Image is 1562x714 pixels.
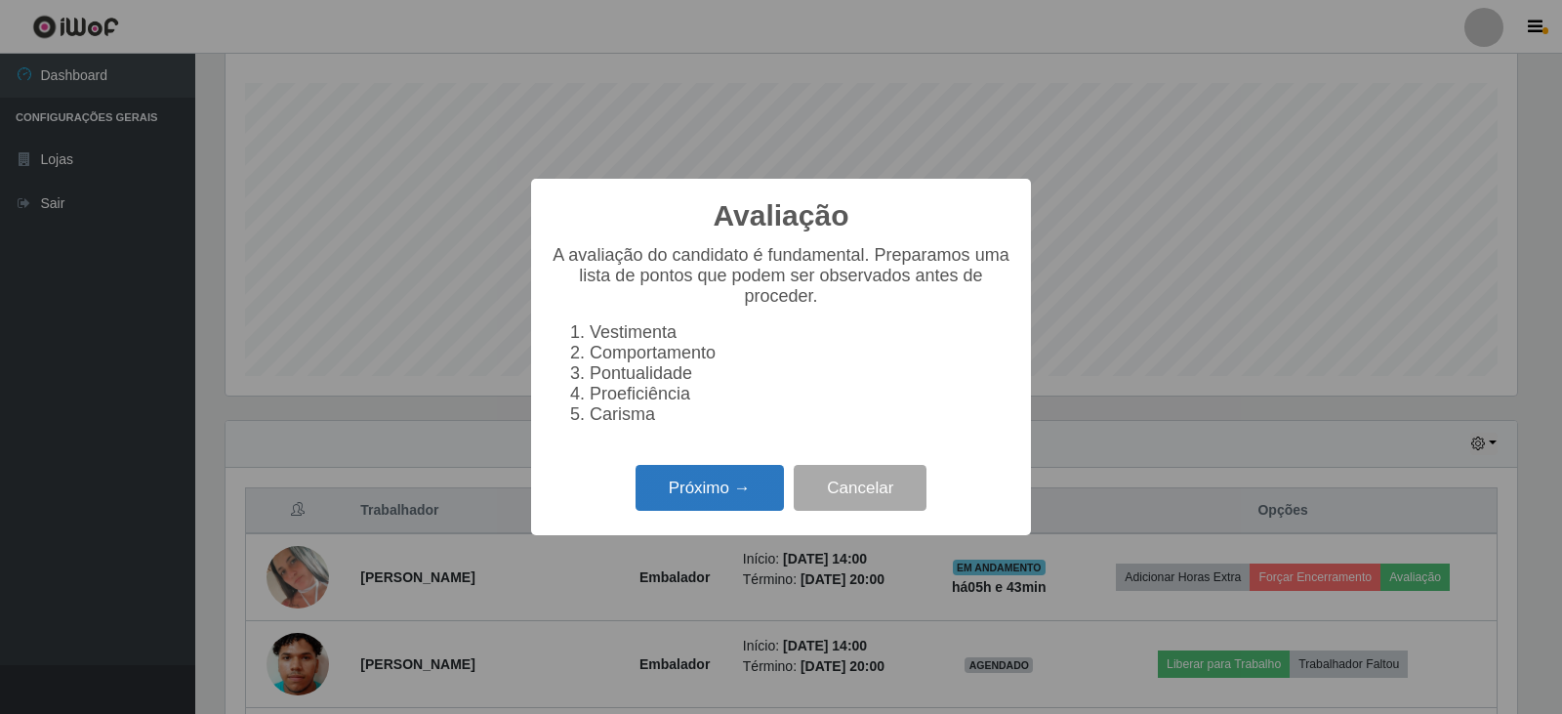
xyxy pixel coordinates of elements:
[714,198,849,233] h2: Avaliação
[590,384,1011,404] li: Proeficiência
[794,465,926,511] button: Cancelar
[636,465,784,511] button: Próximo →
[590,322,1011,343] li: Vestimenta
[590,343,1011,363] li: Comportamento
[551,245,1011,307] p: A avaliação do candidato é fundamental. Preparamos uma lista de pontos que podem ser observados a...
[590,404,1011,425] li: Carisma
[590,363,1011,384] li: Pontualidade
